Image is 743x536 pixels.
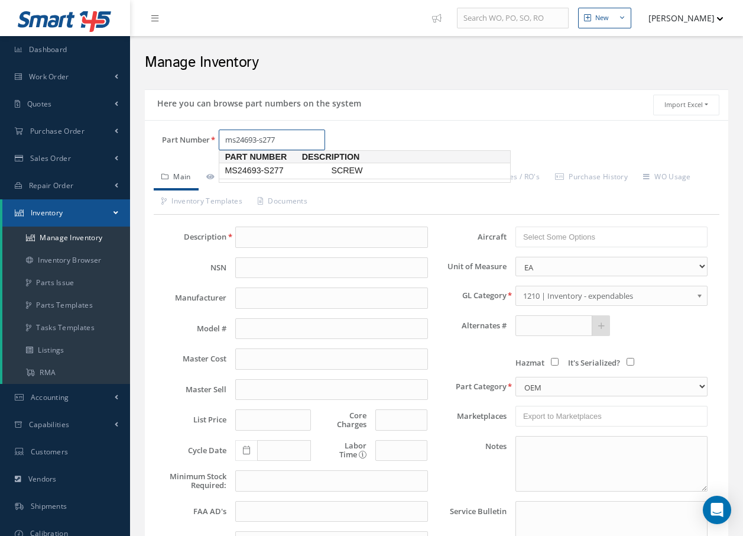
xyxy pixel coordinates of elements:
label: Notes [437,436,507,492]
a: WO Usage [635,166,699,190]
a: Purchase History [547,166,635,190]
h5: Here you can browse part numbers on the system [154,95,361,109]
span: It's Serialized? [568,357,620,368]
input: It's Serialized? [627,358,634,366]
span: Customers [31,447,69,457]
button: Import Excel [653,95,719,115]
label: Minimum Stock Required: [157,472,226,490]
span: 1210 | Inventory - expendables [523,289,692,303]
span: Shipments [31,501,67,511]
a: Tasks Templates [2,317,130,339]
div: New [595,13,609,23]
h2: Manage Inventory [145,54,728,72]
a: Inventory [2,199,130,227]
input: Search WO, PO, SO, RO [457,8,569,29]
label: Core Charges [320,411,366,429]
label: List Price [157,415,226,424]
a: Parts Issue [2,272,130,294]
label: NSN [157,263,226,272]
span: MS24693-S277 [222,164,329,177]
label: Labor Time [320,441,366,459]
label: Master Sell [157,385,226,394]
label: GL Category [437,291,507,300]
label: Model # [157,324,226,333]
a: Main [154,166,199,190]
span: Purchase Order [30,126,85,136]
a: Inventory Browser [2,249,130,272]
label: Manufacturer [157,293,226,302]
a: Documents [250,190,315,215]
span: SCREW [329,164,506,177]
span: Quotes [27,99,52,109]
span: Work Order [29,72,69,82]
span: Dashboard [29,44,67,54]
a: Parts Templates [2,294,130,317]
label: FAA AD's [157,507,226,516]
label: Marketplaces [437,412,507,421]
label: Cycle Date [157,446,226,455]
textarea: Notes [515,436,708,492]
a: Sales / RO's [479,166,547,190]
a: Listings [2,339,130,361]
span: Description [302,151,479,163]
span: Hazmat [515,357,544,368]
span: Sales Order [30,153,71,163]
span: Repair Order [29,180,74,190]
label: Part Number [145,135,210,144]
span: Capabilities [29,419,70,430]
label: Part Category [437,382,507,391]
label: Master Cost [157,354,226,363]
div: Open Intercom Messenger [703,496,731,524]
label: Alternates # [437,321,507,330]
input: Hazmat [551,358,559,366]
button: [PERSON_NAME] [637,7,723,30]
label: Unit of Measure [437,262,507,271]
a: Manage Inventory [2,227,130,249]
span: Accounting [31,392,69,402]
label: Aircraft [437,233,507,241]
span: Inventory [31,208,63,218]
span: Vendors [28,474,57,484]
label: Description [157,233,226,241]
span: Part Number [219,151,302,163]
button: New [578,8,631,28]
a: Bird View [199,166,259,190]
a: RMA [2,361,130,384]
a: Inventory Templates [154,190,250,215]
